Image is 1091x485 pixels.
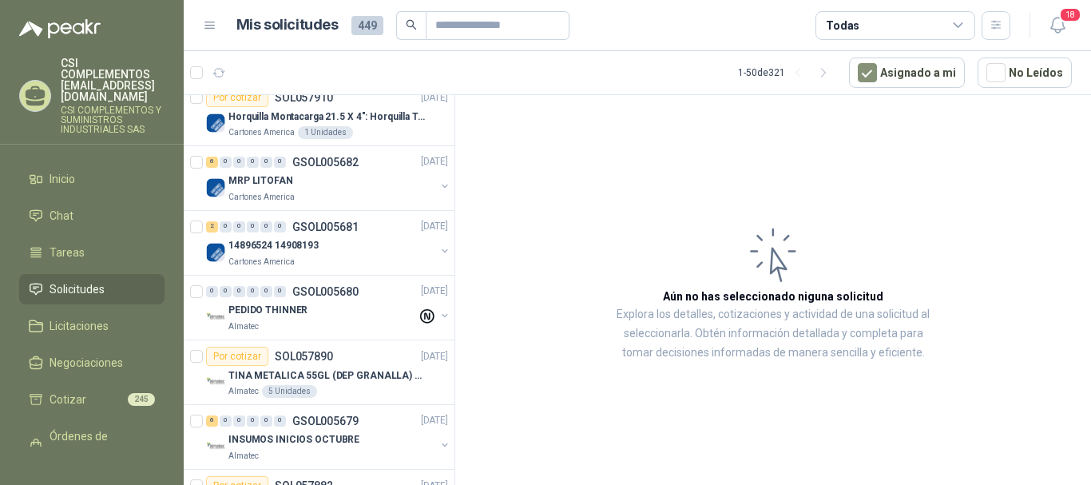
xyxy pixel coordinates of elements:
[274,221,286,233] div: 0
[128,393,155,406] span: 245
[247,221,259,233] div: 0
[19,274,165,304] a: Solicitudes
[61,105,165,134] p: CSI COMPLEMENTOS Y SUMINISTROS INDUSTRIALES SAS
[228,109,427,125] p: Horquilla Montacarga 21.5 X 4": Horquilla Telescopica Overall size 2108 x 660 x 324mm
[206,308,225,327] img: Company Logo
[233,157,245,168] div: 0
[206,282,451,333] a: 0 0 0 0 0 0 GSOL005680[DATE] Company LogoPEDIDO THINNERAlmatec
[298,126,353,139] div: 1 Unidades
[421,414,448,429] p: [DATE]
[260,221,272,233] div: 0
[206,178,225,197] img: Company Logo
[50,244,85,261] span: Tareas
[292,415,359,427] p: GSOL005679
[421,349,448,364] p: [DATE]
[262,385,317,398] div: 5 Unidades
[233,221,245,233] div: 0
[19,311,165,341] a: Licitaciones
[351,16,383,35] span: 449
[292,286,359,297] p: GSOL005680
[206,347,268,366] div: Por cotizar
[274,157,286,168] div: 0
[228,385,259,398] p: Almatec
[206,157,218,168] div: 6
[206,286,218,297] div: 0
[738,60,836,85] div: 1 - 50 de 321
[228,256,295,268] p: Cartones America
[274,286,286,297] div: 0
[406,19,417,30] span: search
[275,351,333,362] p: SOL057890
[292,221,359,233] p: GSOL005681
[50,170,75,188] span: Inicio
[274,415,286,427] div: 0
[50,207,73,225] span: Chat
[184,340,454,405] a: Por cotizarSOL057890[DATE] Company LogoTINA METALICA 55GL (DEP GRANALLA) CON TAPAAlmatec5 Unidades
[220,157,232,168] div: 0
[233,286,245,297] div: 0
[228,239,319,254] p: 14896524 14908193
[206,243,225,262] img: Company Logo
[1059,7,1081,22] span: 18
[50,280,105,298] span: Solicitudes
[50,391,86,408] span: Cotizar
[228,450,259,463] p: Almatec
[228,304,307,319] p: PEDIDO THINNER
[206,153,451,204] a: 6 0 0 0 0 0 GSOL005682[DATE] Company LogoMRP LITOFANCartones America
[421,220,448,235] p: [DATE]
[50,427,149,463] span: Órdenes de Compra
[19,348,165,378] a: Negociaciones
[206,415,218,427] div: 6
[260,286,272,297] div: 0
[19,164,165,194] a: Inicio
[220,415,232,427] div: 0
[275,92,333,103] p: SOL057910
[206,411,451,463] a: 6 0 0 0 0 0 GSOL005679[DATE] Company LogoINSUMOS INICIOS OCTUBREAlmatec
[849,58,965,88] button: Asignado a mi
[19,201,165,231] a: Chat
[978,58,1072,88] button: No Leídos
[247,286,259,297] div: 0
[206,437,225,456] img: Company Logo
[233,415,245,427] div: 0
[826,17,859,34] div: Todas
[663,288,883,305] h3: Aún no has seleccionado niguna solicitud
[1043,11,1072,40] button: 18
[19,237,165,268] a: Tareas
[247,157,259,168] div: 0
[206,217,451,268] a: 2 0 0 0 0 0 GSOL005681[DATE] Company Logo14896524 14908193Cartones America
[19,384,165,415] a: Cotizar245
[50,317,109,335] span: Licitaciones
[228,191,295,204] p: Cartones America
[206,372,225,392] img: Company Logo
[220,286,232,297] div: 0
[421,284,448,300] p: [DATE]
[228,368,427,384] p: TINA METALICA 55GL (DEP GRANALLA) CON TAPA
[228,174,293,189] p: MRP LITOFAN
[206,113,225,133] img: Company Logo
[260,157,272,168] div: 0
[220,221,232,233] div: 0
[206,88,268,107] div: Por cotizar
[19,421,165,469] a: Órdenes de Compra
[228,320,259,333] p: Almatec
[19,19,101,38] img: Logo peakr
[184,81,454,146] a: Por cotizarSOL057910[DATE] Company LogoHorquilla Montacarga 21.5 X 4": Horquilla Telescopica Over...
[50,354,123,372] span: Negociaciones
[236,14,339,37] h1: Mis solicitudes
[228,433,359,448] p: INSUMOS INICIOS OCTUBRE
[206,221,218,233] div: 2
[228,126,295,139] p: Cartones America
[421,90,448,105] p: [DATE]
[61,58,165,102] p: CSI COMPLEMENTOS [EMAIL_ADDRESS][DOMAIN_NAME]
[615,305,931,363] p: Explora los detalles, cotizaciones y actividad de una solicitud al seleccionarla. Obtén informaci...
[421,155,448,170] p: [DATE]
[247,415,259,427] div: 0
[260,415,272,427] div: 0
[292,157,359,168] p: GSOL005682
